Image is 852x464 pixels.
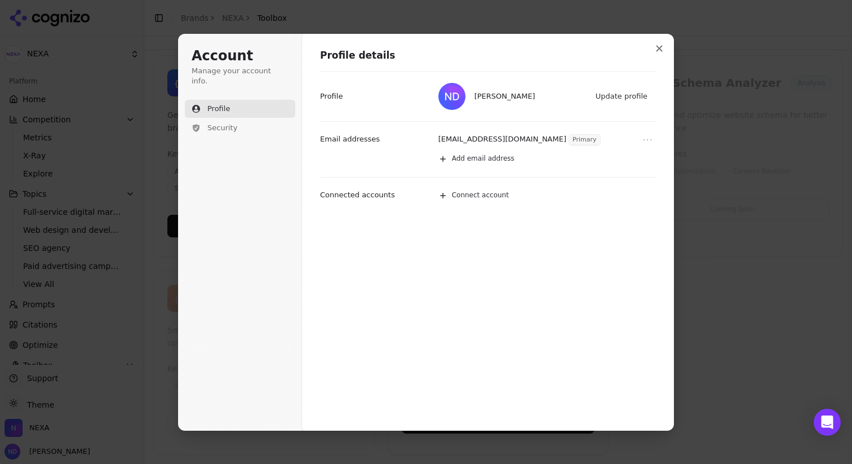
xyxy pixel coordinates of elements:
[814,409,841,436] div: Open Intercom Messenger
[433,150,656,168] button: Add email address
[192,66,289,86] p: Manage your account info.
[112,65,121,74] img: tab_keywords_by_traffic_grey.svg
[641,133,654,147] button: Open menu
[18,18,27,27] img: logo_orange.svg
[207,104,230,114] span: Profile
[29,29,80,38] div: Domain: [URL]
[30,65,39,74] img: tab_domain_overview_orange.svg
[185,119,295,137] button: Security
[433,187,656,205] button: Connect account
[18,29,27,38] img: website_grey.svg
[438,134,566,145] p: [EMAIL_ADDRESS][DOMAIN_NAME]
[474,91,535,101] span: [PERSON_NAME]
[452,191,509,200] span: Connect account
[32,18,55,27] div: v 4.0.25
[320,190,395,200] p: Connected accounts
[125,67,190,74] div: Keywords by Traffic
[207,123,237,133] span: Security
[320,91,343,101] p: Profile
[320,134,380,144] p: Email addresses
[320,49,656,63] h1: Profile details
[569,135,600,145] span: Primary
[43,67,101,74] div: Domain Overview
[590,88,654,105] button: Update profile
[649,38,669,59] button: Close modal
[185,100,295,118] button: Profile
[438,83,465,110] img: Nikhil Das
[452,154,514,163] span: Add email address
[192,47,289,65] h1: Account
